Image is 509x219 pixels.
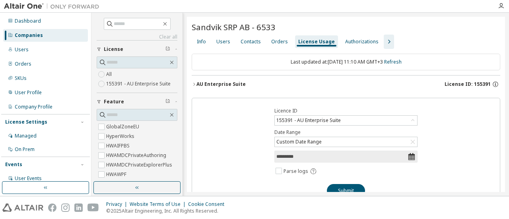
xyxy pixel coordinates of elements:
[15,61,31,67] div: Orders
[15,32,43,39] div: Companies
[106,132,136,141] label: HyperWorks
[275,116,342,125] div: 155391 - AU Enterprise Suite
[192,76,500,93] button: AU Enterprise SuiteLicense ID: 155391
[5,119,47,125] div: License Settings
[15,133,37,139] div: Managed
[106,170,128,179] label: HWAWPF
[165,99,170,105] span: Clear filter
[15,89,42,96] div: User Profile
[97,41,177,58] button: License
[106,70,113,79] label: All
[241,39,261,45] div: Contacts
[106,79,172,89] label: 155391 - AU Enterprise Suite
[106,151,168,160] label: HWAMDCPrivateAuthoring
[15,175,42,182] div: User Events
[106,122,141,132] label: GlobalZoneEU
[445,81,491,87] span: License ID: 155391
[284,168,308,174] span: Parse logs
[106,160,174,170] label: HWAMDCPrivateExplorerPlus
[274,129,418,136] label: Date Range
[106,207,229,214] p: © 2025 Altair Engineering, Inc. All Rights Reserved.
[2,203,43,212] img: altair_logo.svg
[275,137,417,147] div: Custom Date Range
[48,203,56,212] img: facebook.svg
[61,203,70,212] img: instagram.svg
[275,116,417,125] div: 155391 - AU Enterprise Suite
[15,47,29,53] div: Users
[298,39,335,45] div: License Usage
[15,104,52,110] div: Company Profile
[106,179,132,189] label: HWAccess
[192,21,276,33] span: Sandvik SRP AB - 6533
[196,81,246,87] div: AU Enterprise Suite
[97,93,177,110] button: Feature
[5,161,22,168] div: Events
[15,75,27,81] div: SKUs
[74,203,83,212] img: linkedin.svg
[97,34,177,40] a: Clear all
[87,203,99,212] img: youtube.svg
[216,39,230,45] div: Users
[188,201,229,207] div: Cookie Consent
[271,39,288,45] div: Orders
[15,18,41,24] div: Dashboard
[192,54,500,70] div: Last updated at: [DATE] 11:10 AM GMT+3
[15,146,35,153] div: On Prem
[274,108,418,114] label: Licence ID
[104,46,123,52] span: License
[345,39,379,45] div: Authorizations
[106,201,130,207] div: Privacy
[275,138,323,146] div: Custom Date Range
[197,39,206,45] div: Info
[104,99,124,105] span: Feature
[130,201,188,207] div: Website Terms of Use
[384,58,402,65] a: Refresh
[106,141,131,151] label: HWAIFPBS
[165,46,170,52] span: Clear filter
[4,2,103,10] img: Altair One
[327,184,365,198] button: Submit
